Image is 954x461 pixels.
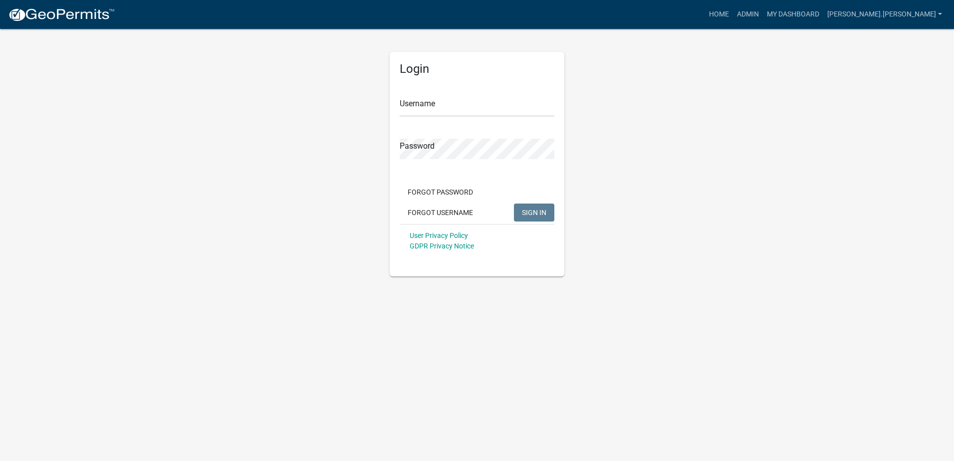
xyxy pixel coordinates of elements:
a: User Privacy Policy [410,231,468,239]
a: My Dashboard [763,5,823,24]
button: Forgot Username [400,204,481,222]
button: SIGN IN [514,204,554,222]
a: Admin [733,5,763,24]
a: Home [705,5,733,24]
a: GDPR Privacy Notice [410,242,474,250]
button: Forgot Password [400,183,481,201]
a: [PERSON_NAME].[PERSON_NAME] [823,5,946,24]
span: SIGN IN [522,208,546,216]
h5: Login [400,62,554,76]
